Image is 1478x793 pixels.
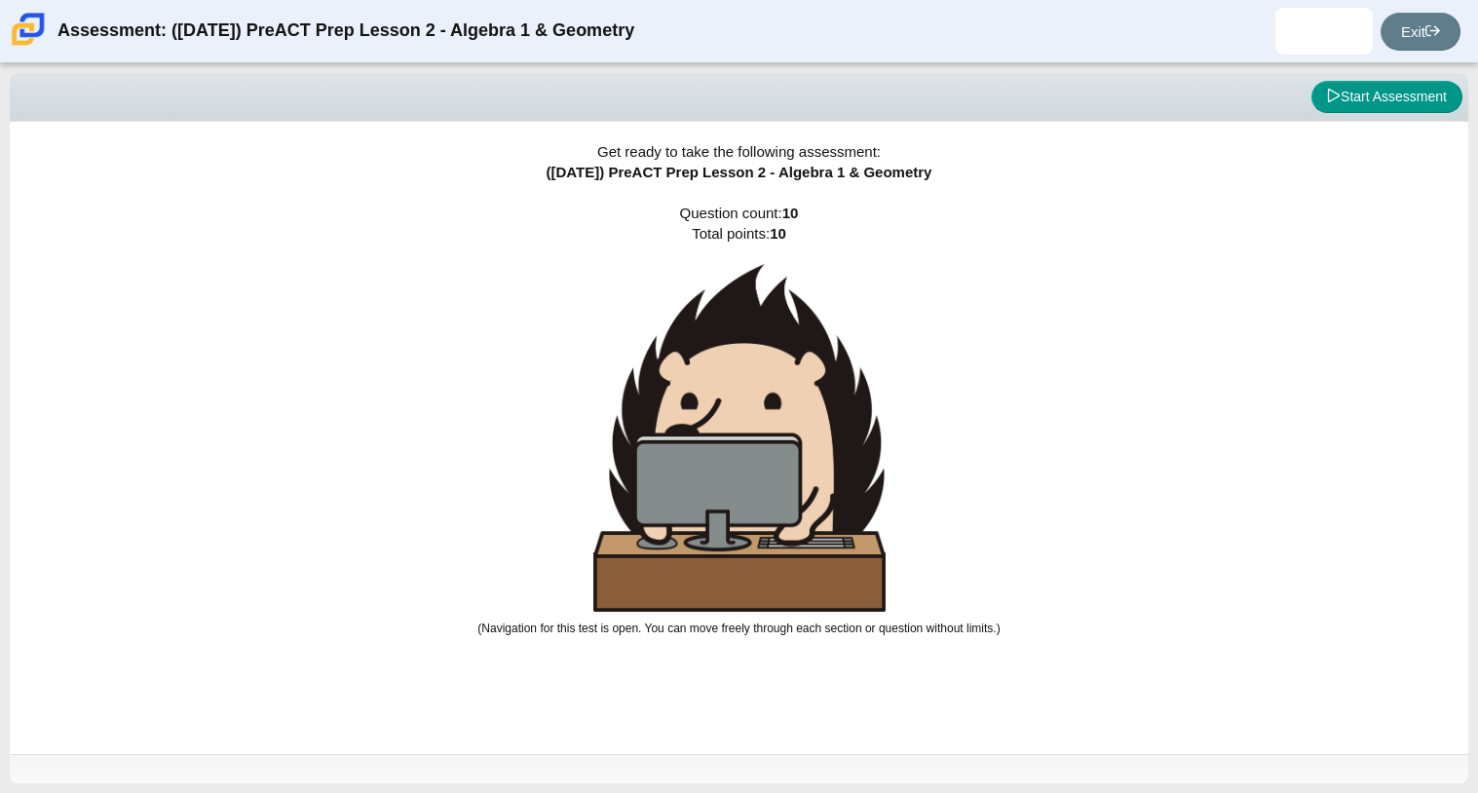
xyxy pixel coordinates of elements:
[593,264,886,612] img: hedgehog-behind-computer-large.png
[57,8,634,55] div: Assessment: ([DATE]) PreACT Prep Lesson 2 - Algebra 1 & Geometry
[1381,13,1460,51] a: Exit
[1311,81,1462,114] button: Start Assessment
[8,36,49,53] a: Carmen School of Science & Technology
[8,9,49,50] img: Carmen School of Science & Technology
[1308,16,1340,47] img: cruz.morenozepahua.T4A1J9
[547,164,932,180] span: ([DATE]) PreACT Prep Lesson 2 - Algebra 1 & Geometry
[477,205,1000,635] span: Question count: Total points:
[477,622,1000,635] small: (Navigation for this test is open. You can move freely through each section or question without l...
[770,225,786,242] b: 10
[597,143,881,160] span: Get ready to take the following assessment:
[782,205,799,221] b: 10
